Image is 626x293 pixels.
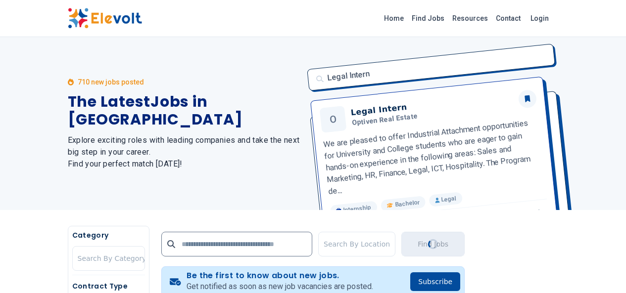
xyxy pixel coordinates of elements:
[72,230,145,240] h5: Category
[68,134,301,170] h2: Explore exciting roles with leading companies and take the next big step in your career. Find you...
[401,232,465,256] button: Find JobsLoading...
[68,8,142,29] img: Elevolt
[525,8,555,28] a: Login
[78,77,144,87] p: 710 new jobs posted
[187,281,373,293] p: Get notified as soon as new job vacancies are posted.
[187,271,373,281] h4: Be the first to know about new jobs.
[448,10,492,26] a: Resources
[68,93,301,128] h1: The Latest Jobs in [GEOGRAPHIC_DATA]
[380,10,408,26] a: Home
[410,272,460,291] button: Subscribe
[72,281,145,291] h5: Contract Type
[492,10,525,26] a: Contact
[408,10,448,26] a: Find Jobs
[428,239,438,250] div: Loading...
[577,246,626,293] iframe: Chat Widget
